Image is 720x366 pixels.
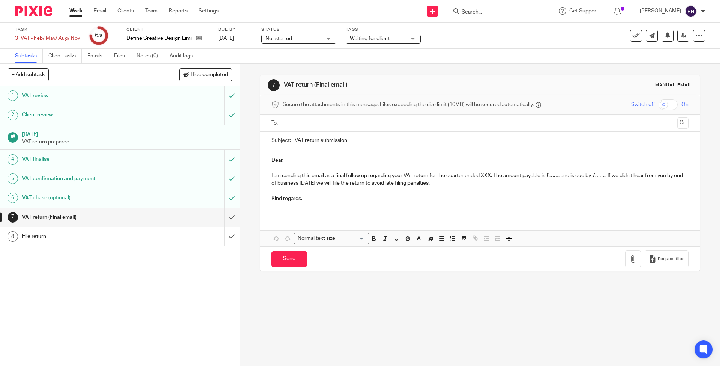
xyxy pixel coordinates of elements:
[190,72,228,78] span: Hide completed
[22,154,152,165] h1: VAT finalise
[22,109,152,120] h1: Client review
[145,7,157,15] a: Team
[22,138,232,146] p: VAT return prepared
[94,7,106,15] a: Email
[15,27,80,33] label: Task
[179,68,232,81] button: Hide completed
[296,235,337,242] span: Normal text size
[7,90,18,101] div: 1
[15,6,52,16] img: Pixie
[7,212,18,223] div: 7
[95,31,102,40] div: 6
[631,101,655,108] span: Switch off
[271,195,688,202] p: Kind regards,
[271,251,307,267] input: Send
[681,101,688,108] span: On
[7,193,18,203] div: 6
[658,256,684,262] span: Request files
[677,117,688,129] button: Cc
[569,8,598,14] span: Get Support
[271,137,291,144] label: Subject:
[7,110,18,120] div: 2
[98,34,102,38] small: /8
[655,82,692,88] div: Manual email
[645,250,688,267] button: Request files
[284,81,496,89] h1: VAT return (Final email)
[271,119,280,127] label: To:
[271,157,688,164] p: Dear,
[117,7,134,15] a: Clients
[22,212,152,223] h1: VAT return (Final email)
[136,49,164,63] a: Notes (0)
[7,154,18,165] div: 4
[350,36,390,41] span: Waiting for client
[265,36,292,41] span: Not started
[337,235,364,242] input: Search for option
[114,49,131,63] a: Files
[7,231,18,242] div: 8
[22,129,232,138] h1: [DATE]
[169,7,187,15] a: Reports
[461,9,528,16] input: Search
[22,231,152,242] h1: File return
[218,36,234,41] span: [DATE]
[268,79,280,91] div: 7
[218,27,252,33] label: Due by
[7,173,18,184] div: 5
[15,35,80,42] div: 3_VAT - Feb/ May/ Aug/ Nov
[87,49,108,63] a: Emails
[22,192,152,203] h1: VAT chase (optional)
[283,101,534,108] span: Secure the attachments in this message. Files exceeding the size limit (10MB) will be secured aut...
[15,49,43,63] a: Subtasks
[346,27,421,33] label: Tags
[69,7,82,15] a: Work
[261,27,336,33] label: Status
[271,172,688,187] p: I am sending this email as a final follow up regarding your VAT return for the quarter ended XXX....
[22,90,152,101] h1: VAT review
[169,49,198,63] a: Audit logs
[7,68,49,81] button: + Add subtask
[126,35,192,42] p: Define Creative Design Limited
[48,49,82,63] a: Client tasks
[294,233,369,244] div: Search for option
[199,7,219,15] a: Settings
[685,5,697,17] img: svg%3E
[640,7,681,15] p: [PERSON_NAME]
[22,173,152,184] h1: VAT confirmation and payment
[126,27,209,33] label: Client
